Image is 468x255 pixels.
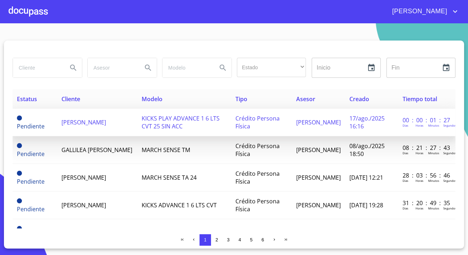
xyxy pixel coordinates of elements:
[238,237,241,242] span: 4
[17,143,22,148] span: Pendiente
[443,206,456,210] p: Segundos
[387,6,451,17] span: [PERSON_NAME]
[142,114,220,130] span: KICKS PLAY ADVANCE 1 6 LTS CVT 25 SIN ACC
[142,95,162,103] span: Modelo
[17,95,37,103] span: Estatus
[349,174,383,181] span: [DATE] 12:21
[246,234,257,246] button: 5
[214,59,231,76] button: Search
[428,123,439,127] p: Minutos
[403,206,408,210] p: Dias
[349,201,383,209] span: [DATE] 19:28
[65,59,82,76] button: Search
[162,58,211,77] input: search
[61,118,106,126] span: [PERSON_NAME]
[235,142,280,158] span: Crédito Persona Física
[387,6,459,17] button: account of current user
[204,237,206,242] span: 1
[349,114,385,130] span: 17/ago./2025 16:16
[142,146,190,154] span: MARCH SENSE TM
[142,201,217,209] span: KICKS ADVANCE 1 6 LTS CVT
[403,116,451,124] p: 00 : 00 : 01 : 27
[17,198,22,203] span: Pendiente
[17,226,22,231] span: Pendiente
[443,123,456,127] p: Segundos
[296,95,315,103] span: Asesor
[403,144,451,152] p: 08 : 21 : 27 : 43
[403,179,408,183] p: Dias
[61,201,106,209] span: [PERSON_NAME]
[88,58,137,77] input: search
[428,151,439,155] p: Minutos
[211,234,222,246] button: 2
[61,95,80,103] span: Cliente
[215,237,218,242] span: 2
[222,234,234,246] button: 3
[257,234,269,246] button: 6
[17,122,45,130] span: Pendiente
[17,205,45,213] span: Pendiente
[235,197,280,213] span: Crédito Persona Física
[296,174,341,181] span: [PERSON_NAME]
[199,234,211,246] button: 1
[13,58,62,77] input: search
[428,179,439,183] p: Minutos
[349,95,369,103] span: Creado
[142,174,197,181] span: MARCH SENSE TA 24
[416,206,423,210] p: Horas
[403,95,437,103] span: Tiempo total
[428,206,439,210] p: Minutos
[235,114,280,130] span: Crédito Persona Física
[296,118,341,126] span: [PERSON_NAME]
[296,146,341,154] span: [PERSON_NAME]
[17,178,45,185] span: Pendiente
[61,146,132,154] span: GALLILEA [PERSON_NAME]
[17,115,22,121] span: Pendiente
[61,174,106,181] span: [PERSON_NAME]
[234,234,246,246] button: 4
[403,227,451,235] p: 31 : 22 : 39 : 08
[403,151,408,155] p: Dias
[403,171,451,179] p: 28 : 03 : 56 : 46
[443,179,456,183] p: Segundos
[416,151,423,155] p: Horas
[235,95,247,103] span: Tipo
[403,123,408,127] p: Dias
[349,142,385,158] span: 08/ago./2025 18:50
[261,237,264,242] span: 6
[235,170,280,185] span: Crédito Persona Física
[296,201,341,209] span: [PERSON_NAME]
[250,237,252,242] span: 5
[237,58,306,77] div: ​
[227,237,229,242] span: 3
[17,171,22,176] span: Pendiente
[416,123,423,127] p: Horas
[403,199,451,207] p: 31 : 20 : 49 : 35
[139,59,157,76] button: Search
[443,151,456,155] p: Segundos
[416,179,423,183] p: Horas
[17,150,45,158] span: Pendiente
